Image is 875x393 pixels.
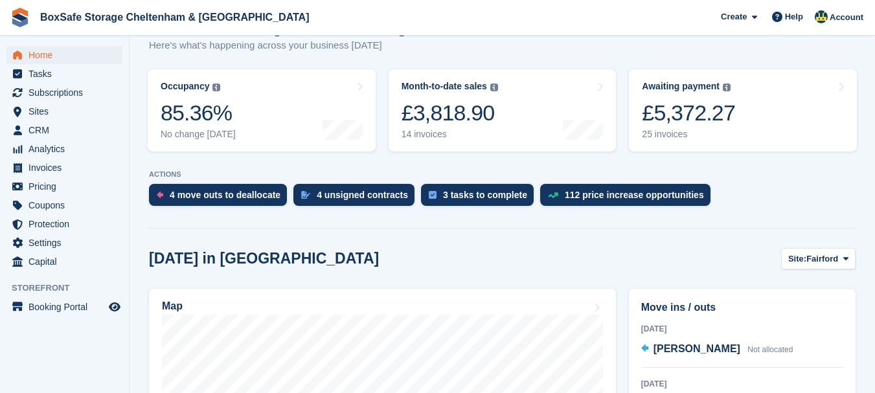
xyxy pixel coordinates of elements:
[35,6,314,28] a: BoxSafe Storage Cheltenham & [GEOGRAPHIC_DATA]
[317,190,408,200] div: 4 unsigned contracts
[629,69,857,152] a: Awaiting payment £5,372.27 25 invoices
[548,192,558,198] img: price_increase_opportunities-93ffe204e8149a01c8c9dc8f82e8f89637d9d84a8eef4429ea346261dce0b2c0.svg
[6,253,122,271] a: menu
[212,84,220,91] img: icon-info-grey-7440780725fd019a000dd9b08b2336e03edf1995a4989e88bcd33f0948082b44.svg
[28,177,106,196] span: Pricing
[723,84,731,91] img: icon-info-grey-7440780725fd019a000dd9b08b2336e03edf1995a4989e88bcd33f0948082b44.svg
[293,184,421,212] a: 4 unsigned contracts
[6,298,122,316] a: menu
[815,10,828,23] img: Kim Virabi
[161,100,236,126] div: 85.36%
[28,46,106,64] span: Home
[6,140,122,158] a: menu
[830,11,863,24] span: Account
[642,100,735,126] div: £5,372.27
[642,129,735,140] div: 25 invoices
[402,129,498,140] div: 14 invoices
[490,84,498,91] img: icon-info-grey-7440780725fd019a000dd9b08b2336e03edf1995a4989e88bcd33f0948082b44.svg
[641,378,843,390] div: [DATE]
[28,159,106,177] span: Invoices
[107,299,122,315] a: Preview store
[565,190,704,200] div: 112 price increase opportunities
[421,184,540,212] a: 3 tasks to complete
[28,298,106,316] span: Booking Portal
[6,65,122,83] a: menu
[402,100,498,126] div: £3,818.90
[781,248,856,269] button: Site: Fairford
[28,215,106,233] span: Protection
[443,190,527,200] div: 3 tasks to complete
[653,343,740,354] span: [PERSON_NAME]
[301,191,310,199] img: contract_signature_icon-13c848040528278c33f63329250d36e43548de30e8caae1d1a13099fd9432cc5.svg
[540,184,717,212] a: 112 price increase opportunities
[28,121,106,139] span: CRM
[170,190,280,200] div: 4 move outs to deallocate
[149,38,405,53] p: Here's what's happening across your business [DATE]
[6,215,122,233] a: menu
[161,129,236,140] div: No change [DATE]
[389,69,617,152] a: Month-to-date sales £3,818.90 14 invoices
[148,69,376,152] a: Occupancy 85.36% No change [DATE]
[806,253,838,265] span: Fairford
[162,300,183,312] h2: Map
[721,10,747,23] span: Create
[6,46,122,64] a: menu
[6,102,122,120] a: menu
[429,191,437,199] img: task-75834270c22a3079a89374b754ae025e5fb1db73e45f91037f5363f120a921f8.svg
[10,8,30,27] img: stora-icon-8386f47178a22dfd0bd8f6a31ec36ba5ce8667c1dd55bd0f319d3a0aa187defe.svg
[28,234,106,252] span: Settings
[642,81,720,92] div: Awaiting payment
[28,102,106,120] span: Sites
[149,250,379,267] h2: [DATE] in [GEOGRAPHIC_DATA]
[785,10,803,23] span: Help
[6,234,122,252] a: menu
[641,341,793,358] a: [PERSON_NAME] Not allocated
[6,121,122,139] a: menu
[12,282,129,295] span: Storefront
[6,177,122,196] a: menu
[28,65,106,83] span: Tasks
[641,323,843,335] div: [DATE]
[6,159,122,177] a: menu
[28,196,106,214] span: Coupons
[6,84,122,102] a: menu
[402,81,487,92] div: Month-to-date sales
[157,191,163,199] img: move_outs_to_deallocate_icon-f764333ba52eb49d3ac5e1228854f67142a1ed5810a6f6cc68b1a99e826820c5.svg
[28,253,106,271] span: Capital
[6,196,122,214] a: menu
[28,140,106,158] span: Analytics
[28,84,106,102] span: Subscriptions
[161,81,209,92] div: Occupancy
[149,170,856,179] p: ACTIONS
[641,300,843,315] h2: Move ins / outs
[788,253,806,265] span: Site:
[747,345,793,354] span: Not allocated
[149,184,293,212] a: 4 move outs to deallocate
